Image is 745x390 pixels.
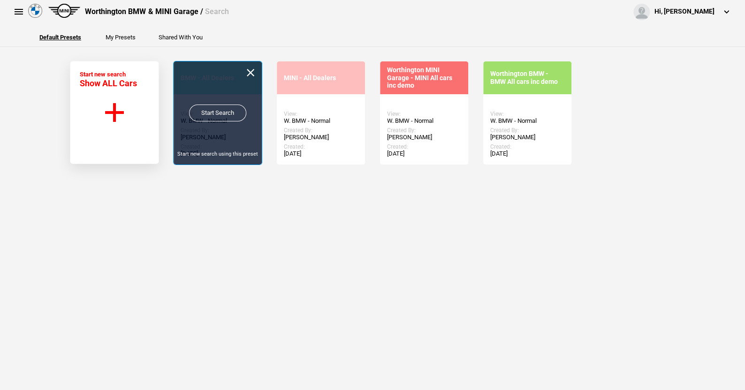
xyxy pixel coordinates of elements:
div: [PERSON_NAME] [284,134,358,141]
div: Created By: [387,127,461,134]
div: W. BMW - Normal [490,117,564,125]
div: [PERSON_NAME] [387,134,461,141]
div: View: [284,111,358,117]
div: Created: [387,143,461,150]
div: [PERSON_NAME] [490,134,564,141]
a: Start Search [189,105,246,121]
div: Created By: [284,127,358,134]
img: bmw.png [28,4,42,18]
div: View: [387,111,461,117]
img: mini.png [48,4,80,18]
div: MINI - All Dealers [284,74,358,82]
div: [DATE] [284,150,358,157]
div: Worthington BMW - BMW All cars inc demo [490,70,564,86]
div: Created: [490,143,564,150]
div: Created: [284,143,358,150]
button: Start new search Show ALL Cars [70,61,159,164]
button: Default Presets [39,34,81,40]
div: W. BMW - Normal [387,117,461,125]
div: Hi, [PERSON_NAME] [654,7,715,16]
div: [DATE] [387,150,461,157]
div: View: [490,111,564,117]
div: Worthington MINI Garage - MINI All cars inc demo [387,66,461,90]
div: W. BMW - Normal [284,117,358,125]
span: Show ALL Cars [80,78,137,88]
div: Start new search using this preset [174,150,262,157]
div: Worthington BMW & MINI Garage / [85,7,228,17]
button: Shared With You [159,34,203,40]
div: [DATE] [490,150,564,157]
span: Search [205,7,228,16]
button: My Presets [106,34,136,40]
div: Start new search [80,71,137,88]
div: Created By: [490,127,564,134]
